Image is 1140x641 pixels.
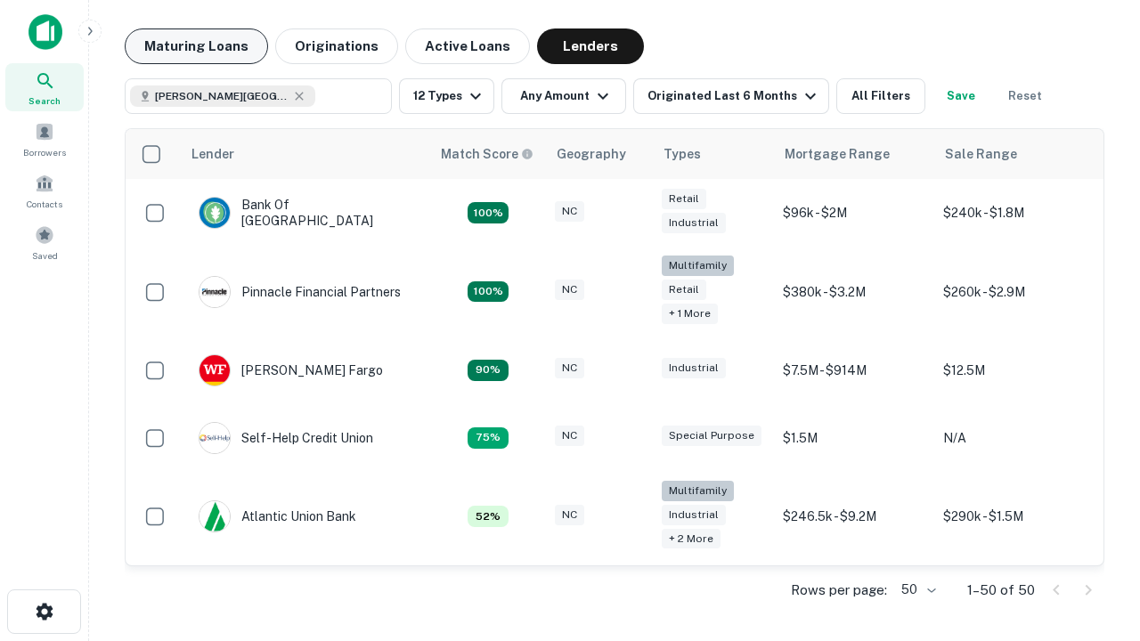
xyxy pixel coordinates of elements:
[934,247,1095,337] td: $260k - $2.9M
[199,422,373,454] div: Self-help Credit Union
[199,423,230,453] img: picture
[662,189,706,209] div: Retail
[199,500,356,532] div: Atlantic Union Bank
[662,505,726,525] div: Industrial
[774,179,934,247] td: $96k - $2M
[199,355,230,385] img: picture
[191,143,234,165] div: Lender
[894,577,939,603] div: 50
[5,218,84,266] a: Saved
[555,505,584,525] div: NC
[441,144,533,164] div: Capitalize uses an advanced AI algorithm to match your search with the best lender. The match sco...
[199,276,401,308] div: Pinnacle Financial Partners
[537,28,644,64] button: Lenders
[155,88,289,104] span: [PERSON_NAME][GEOGRAPHIC_DATA], [GEOGRAPHIC_DATA]
[662,426,761,446] div: Special Purpose
[468,360,509,381] div: Matching Properties: 12, hasApolloMatch: undefined
[399,78,494,114] button: 12 Types
[664,143,701,165] div: Types
[468,281,509,303] div: Matching Properties: 24, hasApolloMatch: undefined
[774,247,934,337] td: $380k - $3.2M
[647,85,821,107] div: Originated Last 6 Months
[662,213,726,233] div: Industrial
[441,144,530,164] h6: Match Score
[555,426,584,446] div: NC
[997,78,1054,114] button: Reset
[199,277,230,307] img: picture
[199,501,230,531] img: picture
[653,129,774,179] th: Types
[662,280,706,300] div: Retail
[934,179,1095,247] td: $240k - $1.8M
[27,197,62,211] span: Contacts
[662,256,734,276] div: Multifamily
[785,143,890,165] div: Mortgage Range
[934,472,1095,562] td: $290k - $1.5M
[468,506,509,527] div: Matching Properties: 7, hasApolloMatch: undefined
[633,78,829,114] button: Originated Last 6 Months
[774,404,934,472] td: $1.5M
[774,337,934,404] td: $7.5M - $914M
[501,78,626,114] button: Any Amount
[932,78,989,114] button: Save your search to get updates of matches that match your search criteria.
[555,280,584,300] div: NC
[468,427,509,449] div: Matching Properties: 10, hasApolloMatch: undefined
[662,529,721,549] div: + 2 more
[468,202,509,223] div: Matching Properties: 14, hasApolloMatch: undefined
[934,337,1095,404] td: $12.5M
[967,580,1035,601] p: 1–50 of 50
[1051,499,1140,584] iframe: Chat Widget
[546,129,653,179] th: Geography
[662,358,726,378] div: Industrial
[934,129,1095,179] th: Sale Range
[430,129,546,179] th: Capitalize uses an advanced AI algorithm to match your search with the best lender. The match sco...
[774,129,934,179] th: Mortgage Range
[555,201,584,222] div: NC
[791,580,887,601] p: Rows per page:
[23,145,66,159] span: Borrowers
[945,143,1017,165] div: Sale Range
[836,78,925,114] button: All Filters
[28,14,62,50] img: capitalize-icon.png
[275,28,398,64] button: Originations
[125,28,268,64] button: Maturing Loans
[557,143,626,165] div: Geography
[774,472,934,562] td: $246.5k - $9.2M
[199,198,230,228] img: picture
[934,404,1095,472] td: N/A
[28,93,61,108] span: Search
[405,28,530,64] button: Active Loans
[662,481,734,501] div: Multifamily
[32,248,58,263] span: Saved
[5,115,84,163] a: Borrowers
[662,304,718,324] div: + 1 more
[5,63,84,111] a: Search
[181,129,430,179] th: Lender
[199,354,383,386] div: [PERSON_NAME] Fargo
[5,166,84,215] a: Contacts
[199,197,412,229] div: Bank Of [GEOGRAPHIC_DATA]
[555,358,584,378] div: NC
